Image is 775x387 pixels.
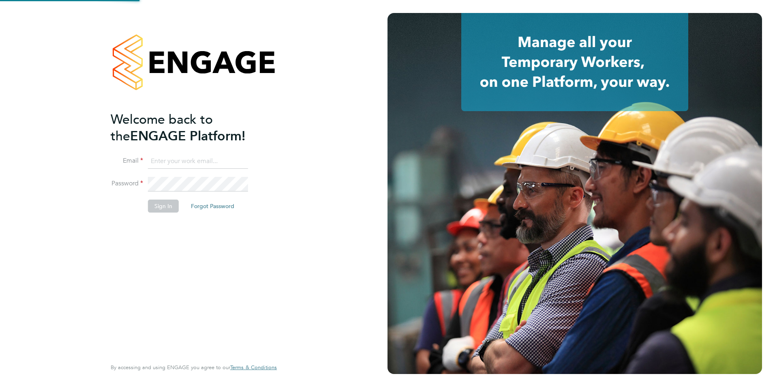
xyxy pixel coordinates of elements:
label: Password [111,179,143,188]
h2: ENGAGE Platform! [111,111,269,144]
label: Email [111,157,143,165]
a: Terms & Conditions [230,364,277,371]
button: Sign In [148,200,179,213]
span: Welcome back to the [111,112,213,144]
input: Enter your work email... [148,154,248,169]
button: Forgot Password [184,200,241,213]
span: By accessing and using ENGAGE you agree to our [111,364,277,371]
